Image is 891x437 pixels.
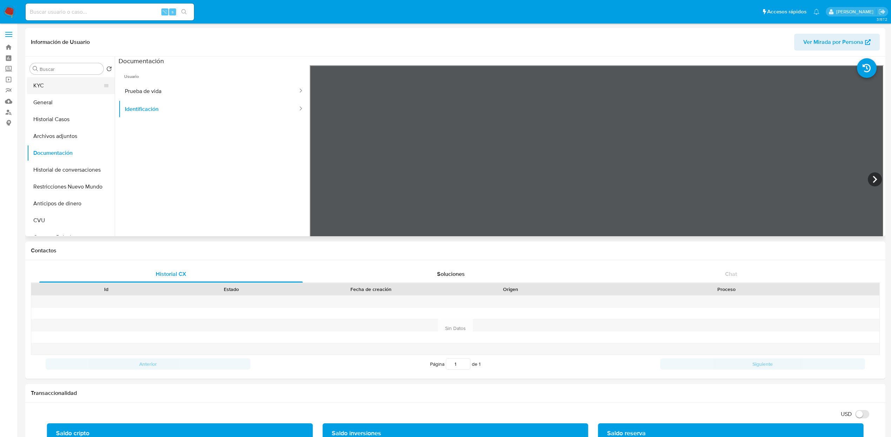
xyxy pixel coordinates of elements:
button: Ver Mirada por Persona [794,34,880,51]
input: Buscar usuario o caso... [26,7,194,16]
div: Fecha de creación [299,286,443,293]
span: Chat [725,270,737,278]
span: Accesos rápidos [767,8,806,15]
button: Historial Casos [27,111,115,128]
button: Buscar [33,66,38,72]
button: Restricciones Nuevo Mundo [27,178,115,195]
span: ⌥ [162,8,167,15]
span: Ver Mirada por Persona [803,34,863,51]
button: search-icon [177,7,191,17]
button: Archivos adjuntos [27,128,115,145]
h1: Información de Usuario [31,39,90,46]
span: Página de [430,358,481,370]
h1: Contactos [31,247,880,254]
button: Cruces y Relaciones [27,229,115,246]
span: 1 [479,360,481,368]
div: Proceso [578,286,875,293]
input: Buscar [40,66,101,72]
div: Estado [174,286,289,293]
button: Volver al orden por defecto [106,66,112,74]
span: Soluciones [437,270,465,278]
button: Anterior [46,358,250,370]
span: s [172,8,174,15]
p: jessica.fukman@mercadolibre.com [836,8,876,15]
button: Siguiente [660,358,865,370]
button: KYC [27,77,109,94]
div: Origen [453,286,568,293]
span: Historial CX [156,270,186,278]
button: Anticipos de dinero [27,195,115,212]
h1: Transaccionalidad [31,390,880,397]
div: Id [48,286,164,293]
button: CVU [27,212,115,229]
a: Notificaciones [813,9,819,15]
button: Documentación [27,145,115,161]
button: General [27,94,115,111]
button: Historial de conversaciones [27,161,115,178]
a: Salir [878,8,886,15]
